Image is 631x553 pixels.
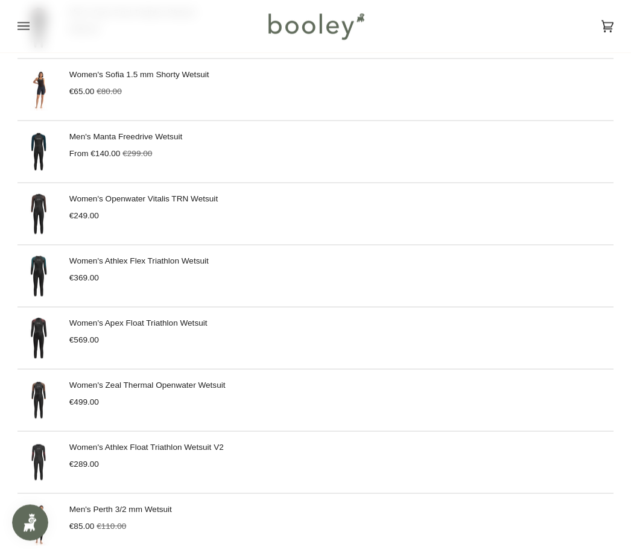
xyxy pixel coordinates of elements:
img: Orca Men's Manta Freedrive Wetsuit - Booley Galway [17,131,60,173]
a: Women's Athlex Float Triathlon Wetsuit V2 [69,443,224,452]
a: Women's Zeal Thermal Openwater Wetsuit [69,381,226,390]
span: From €140.00 [69,149,121,158]
span: €110.00 [97,522,126,531]
span: €299.00 [122,149,152,158]
img: Jobe Men's Perth 3/2mm Wetsuit Red - Booley Galway [17,504,60,546]
img: Orca Women's Athlex Flex Triathlon Wetsuit Blue Flex - Booley Galway [17,255,60,297]
a: Women's Sofia 1.5 mm Shorty Wetsuit [69,70,209,79]
a: Women's Openwater Vitalis TRN Wetsuit [69,194,218,203]
img: Booley [263,9,369,44]
a: Women's Athlex Flex Triathlon Wetsuit [69,256,209,265]
span: €65.00 [69,87,95,96]
span: €499.00 [69,397,99,406]
img: Orca Women's Athlex Float Triathlon Wetsuit V2 Black / Red - Booley Galway [17,441,60,484]
a: Men's Perth 3/2 mm Wetsuit [69,505,172,514]
iframe: Button to open loyalty program pop-up [12,505,48,541]
span: €369.00 [69,273,99,282]
span: €80.00 [97,87,122,96]
span: €85.00 [69,522,95,531]
img: Orca Women's Zeal Thermal Openwater Wetsuit Black - Booley Galway [17,379,60,422]
span: €289.00 [69,460,99,469]
span: €249.00 [69,211,99,220]
a: Women's Apex Float Triathlon Wetsuit [69,318,208,327]
a: Men's Manta Freedrive Wetsuit [69,132,182,141]
span: €569.00 [69,335,99,344]
img: Orca Women's Openwater Vitalis TRN Black - Booley Galway [17,193,60,235]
